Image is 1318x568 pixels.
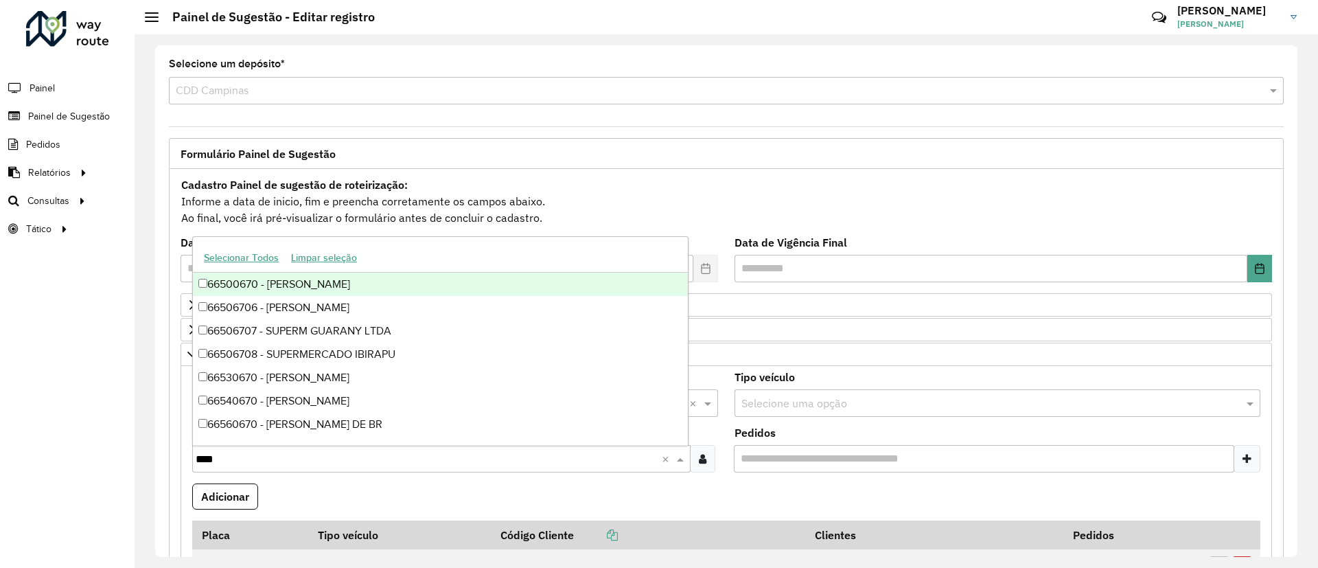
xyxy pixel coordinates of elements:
[181,318,1272,341] a: Preservar Cliente - Devem ficar no buffer, não roteirizar
[193,389,688,413] div: 66540670 - [PERSON_NAME]
[574,528,618,542] a: Copiar
[181,293,1272,317] a: Priorizar Cliente - Não podem ficar no buffer
[805,521,1063,549] th: Clientes
[1247,255,1272,282] button: Choose Date
[1177,4,1280,17] h3: [PERSON_NAME]
[735,424,776,441] label: Pedidos
[1063,521,1202,549] th: Pedidos
[181,178,408,192] strong: Cadastro Painel de sugestão de roteirização:
[1144,3,1174,32] a: Contato Rápido
[193,343,688,366] div: 66506708 - SUPERMERCADO IBIRAPU
[192,484,258,510] button: Adicionar
[308,521,491,549] th: Tipo veículo
[662,451,673,467] span: Clear all
[30,81,55,95] span: Painel
[193,413,688,436] div: 66560670 - [PERSON_NAME] DE BR
[193,273,688,296] div: 66500670 - [PERSON_NAME]
[193,319,688,343] div: 66506707 - SUPERM GUARANY LTDA
[198,247,285,269] button: Selecionar Todos
[1177,18,1280,30] span: [PERSON_NAME]
[689,395,701,411] span: Clear all
[193,366,688,389] div: 66530670 - [PERSON_NAME]
[26,222,51,236] span: Tático
[28,166,71,180] span: Relatórios
[181,234,306,251] label: Data de Vigência Inicial
[192,236,689,446] ng-dropdown-panel: Options list
[169,56,285,72] label: Selecione um depósito
[193,296,688,319] div: 66506706 - [PERSON_NAME]
[28,109,110,124] span: Painel de Sugestão
[181,343,1272,366] a: Cliente para Recarga
[159,10,375,25] h2: Painel de Sugestão - Editar registro
[735,369,795,385] label: Tipo veículo
[192,521,308,549] th: Placa
[181,176,1272,227] div: Informe a data de inicio, fim e preencha corretamente os campos abaixo. Ao final, você irá pré-vi...
[27,194,69,208] span: Consultas
[285,247,363,269] button: Limpar seleção
[735,234,847,251] label: Data de Vigência Final
[492,521,806,549] th: Código Cliente
[26,137,60,152] span: Pedidos
[193,436,688,459] div: 66570670 - [PERSON_NAME]
[181,148,336,159] span: Formulário Painel de Sugestão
